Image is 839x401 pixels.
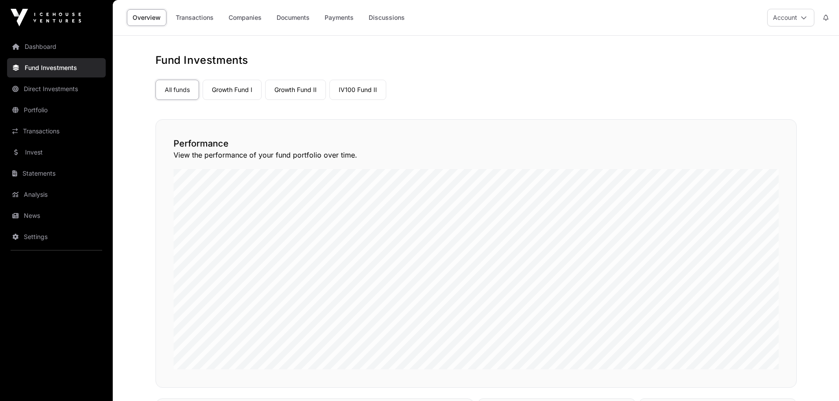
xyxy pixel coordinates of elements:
a: IV100 Fund II [329,80,386,100]
a: Growth Fund I [203,80,262,100]
iframe: Chat Widget [795,359,839,401]
p: View the performance of your fund portfolio over time. [174,150,779,160]
a: Direct Investments [7,79,106,99]
h1: Fund Investments [155,53,797,67]
a: All funds [155,80,199,100]
a: Statements [7,164,106,183]
a: Payments [319,9,359,26]
a: Transactions [7,121,106,141]
a: News [7,206,106,225]
h2: Performance [174,137,779,150]
a: Transactions [170,9,219,26]
a: Documents [271,9,315,26]
a: Overview [127,9,166,26]
a: Analysis [7,185,106,204]
a: Dashboard [7,37,106,56]
img: Icehouse Ventures Logo [11,9,81,26]
a: Fund Investments [7,58,106,77]
a: Settings [7,227,106,246]
a: Discussions [363,9,410,26]
button: Account [767,9,814,26]
a: Portfolio [7,100,106,120]
a: Invest [7,143,106,162]
a: Growth Fund II [265,80,326,100]
a: Companies [223,9,267,26]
